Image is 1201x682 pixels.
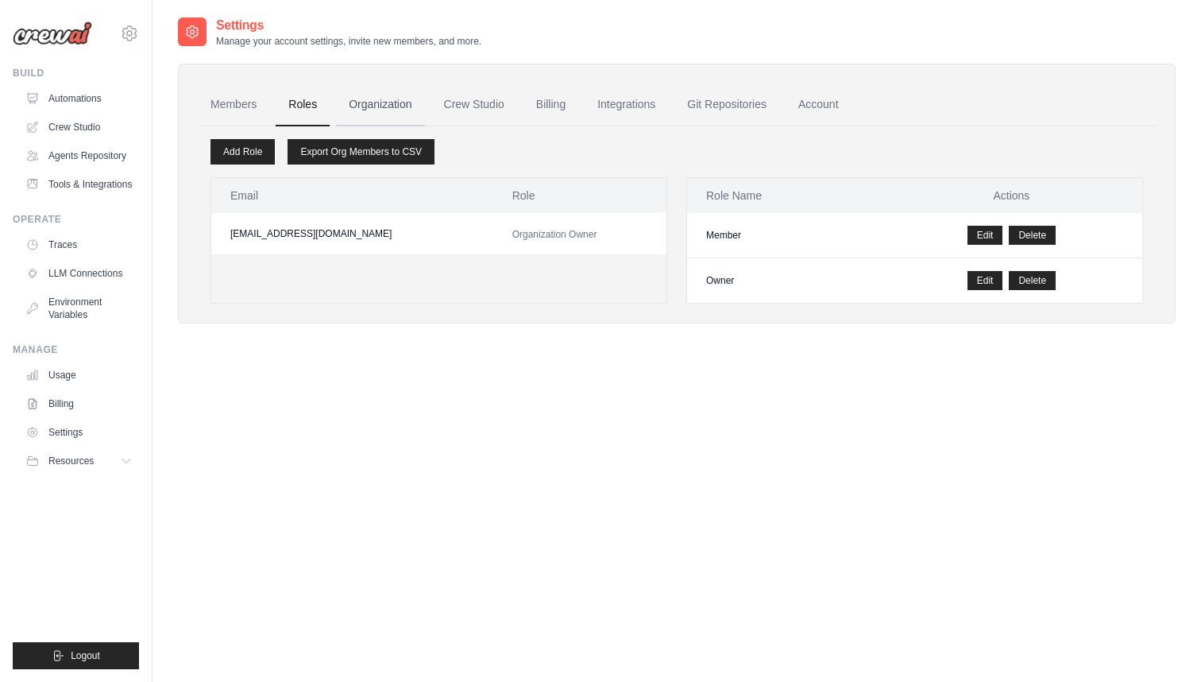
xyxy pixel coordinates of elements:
a: Crew Studio [19,114,139,140]
th: Actions [881,178,1142,213]
h2: Settings [216,16,481,35]
a: Edit [967,271,1003,290]
a: Account [786,83,852,126]
th: Role [493,178,666,213]
a: Organization [336,83,424,126]
a: Add Role [210,139,275,165]
a: Usage [19,362,139,388]
a: Tools & Integrations [19,172,139,197]
a: Billing [19,391,139,417]
td: [EMAIL_ADDRESS][DOMAIN_NAME] [211,213,493,254]
a: LLM Connections [19,261,139,286]
a: Settings [19,420,139,445]
a: Environment Variables [19,289,139,327]
span: Resources [48,455,94,467]
a: Roles [276,83,330,126]
a: Agents Repository [19,143,139,169]
td: Owner [687,258,881,304]
a: Export Org Members to CSV [288,139,434,165]
p: Manage your account settings, invite new members, and more. [216,35,481,48]
button: Resources [19,448,139,474]
th: Role Name [687,178,881,213]
a: Integrations [585,83,668,126]
a: Crew Studio [431,83,517,126]
a: Members [198,83,269,126]
a: Traces [19,232,139,258]
td: Member [687,213,881,258]
span: Logout [71,649,100,662]
button: Delete [1009,226,1056,245]
a: Git Repositories [674,83,779,126]
div: Operate [13,213,139,226]
a: Automations [19,86,139,111]
th: Email [211,178,493,213]
img: Logo [13,21,92,45]
button: Delete [1009,271,1056,290]
a: Edit [967,226,1003,245]
span: Organization Owner [512,229,597,240]
div: Manage [13,343,139,356]
div: Build [13,67,139,79]
button: Logout [13,642,139,669]
a: Billing [523,83,578,126]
